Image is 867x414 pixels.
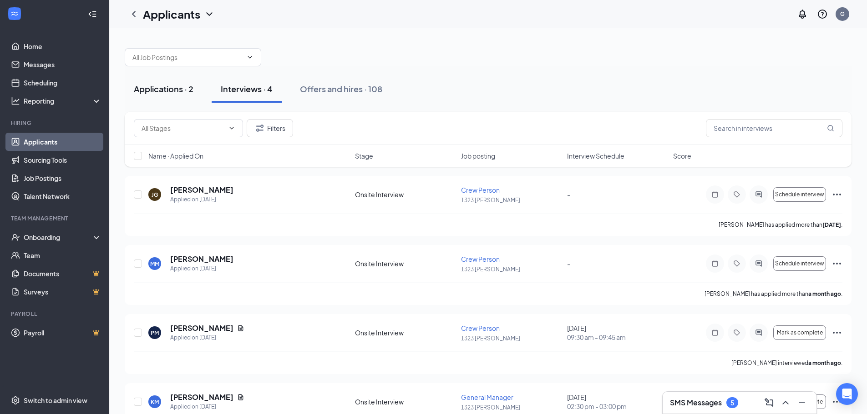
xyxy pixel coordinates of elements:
[731,191,742,198] svg: Tag
[355,151,373,160] span: Stage
[753,329,764,336] svg: ActiveChat
[567,393,668,411] div: [DATE]
[24,37,101,55] a: Home
[719,221,842,229] p: [PERSON_NAME] has applied more than .
[567,259,570,268] span: -
[11,214,100,222] div: Team Management
[246,54,254,61] svg: ChevronDown
[705,290,842,298] p: [PERSON_NAME] has applied more than .
[254,123,265,134] svg: Filter
[143,6,200,22] h1: Applicants
[10,9,19,18] svg: WorkstreamLogo
[132,52,243,62] input: All Job Postings
[24,396,87,405] div: Switch to admin view
[237,324,244,332] svg: Document
[170,323,233,333] h5: [PERSON_NAME]
[567,324,668,342] div: [DATE]
[832,258,842,269] svg: Ellipses
[221,83,273,95] div: Interviews · 4
[11,310,100,318] div: Payroll
[808,359,841,366] b: a month ago
[731,260,742,267] svg: Tag
[150,260,159,268] div: MM
[832,396,842,407] svg: Ellipses
[731,359,842,367] p: [PERSON_NAME] interviewed .
[134,83,193,95] div: Applications · 2
[11,96,20,105] svg: Analysis
[24,151,101,169] a: Sourcing Tools
[148,151,203,160] span: Name · Applied On
[461,186,500,194] span: Crew Person
[773,256,826,271] button: Schedule interview
[170,195,233,204] div: Applied on [DATE]
[204,9,215,20] svg: ChevronDown
[832,327,842,338] svg: Ellipses
[461,265,562,273] p: 1323 [PERSON_NAME]
[461,255,500,263] span: Crew Person
[567,151,624,160] span: Interview Schedule
[773,187,826,202] button: Schedule interview
[775,191,824,198] span: Schedule interview
[24,264,101,283] a: DocumentsCrown
[151,398,159,406] div: KM
[24,133,101,151] a: Applicants
[567,190,570,199] span: -
[567,333,668,342] span: 09:30 am - 09:45 am
[753,191,764,198] svg: ActiveChat
[24,187,101,205] a: Talent Network
[710,191,720,198] svg: Note
[142,123,224,133] input: All Stages
[780,397,791,408] svg: ChevronUp
[764,397,775,408] svg: ComposeMessage
[461,404,562,411] p: 1323 [PERSON_NAME]
[355,259,456,268] div: Onsite Interview
[24,283,101,301] a: SurveysCrown
[840,10,845,18] div: G
[355,397,456,406] div: Onsite Interview
[247,119,293,137] button: Filter Filters
[461,196,562,204] p: 1323 [PERSON_NAME]
[300,83,382,95] div: Offers and hires · 108
[170,402,244,411] div: Applied on [DATE]
[461,324,500,332] span: Crew Person
[237,394,244,401] svg: Document
[762,395,776,410] button: ComposeMessage
[822,221,841,228] b: [DATE]
[795,395,809,410] button: Minimize
[753,260,764,267] svg: ActiveChat
[796,397,807,408] svg: Minimize
[567,402,668,411] span: 02:30 pm - 03:00 pm
[24,55,101,74] a: Messages
[355,190,456,199] div: Onsite Interview
[128,9,139,20] svg: ChevronLeft
[836,383,858,405] div: Open Intercom Messenger
[710,329,720,336] svg: Note
[24,233,94,242] div: Onboarding
[461,334,562,342] p: 1323 [PERSON_NAME]
[673,151,691,160] span: Score
[228,125,235,132] svg: ChevronDown
[170,254,233,264] h5: [PERSON_NAME]
[152,191,158,199] div: JG
[817,9,828,20] svg: QuestionInfo
[797,9,808,20] svg: Notifications
[11,396,20,405] svg: Settings
[151,329,159,337] div: PM
[731,329,742,336] svg: Tag
[773,325,826,340] button: Mark as complete
[778,395,793,410] button: ChevronUp
[827,125,834,132] svg: MagnifyingGlass
[170,333,244,342] div: Applied on [DATE]
[775,260,824,267] span: Schedule interview
[170,185,233,195] h5: [PERSON_NAME]
[24,74,101,92] a: Scheduling
[24,246,101,264] a: Team
[88,10,97,19] svg: Collapse
[832,189,842,200] svg: Ellipses
[24,96,102,105] div: Reporting
[24,169,101,187] a: Job Postings
[777,329,823,336] span: Mark as complete
[710,260,720,267] svg: Note
[461,393,513,401] span: General Manager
